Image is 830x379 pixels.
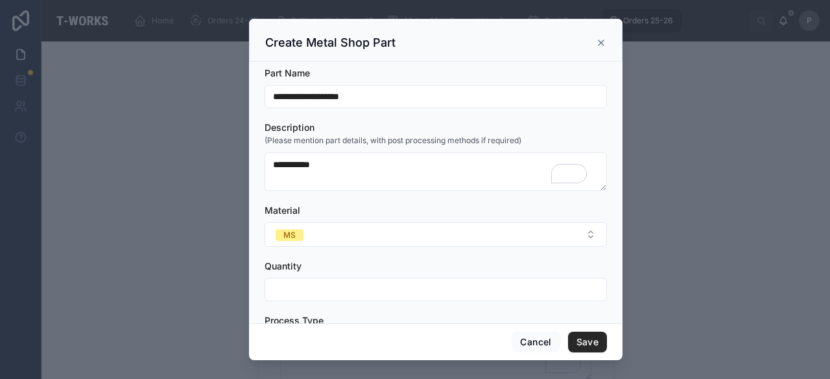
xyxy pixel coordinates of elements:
textarea: To enrich screen reader interactions, please activate Accessibility in Grammarly extension settings [265,152,607,191]
button: Select Button [265,222,607,247]
span: Process Type [265,315,324,326]
button: Save [568,332,607,352]
span: Material [265,205,300,216]
span: Quantity [265,260,302,271]
span: (Please mention part details, with post processing methods if required) [265,135,521,146]
h3: Create Metal Shop Part [265,35,396,51]
button: Cancel [512,332,560,352]
span: Description [265,122,314,133]
div: MS [283,229,296,241]
span: Part Name [265,67,310,78]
